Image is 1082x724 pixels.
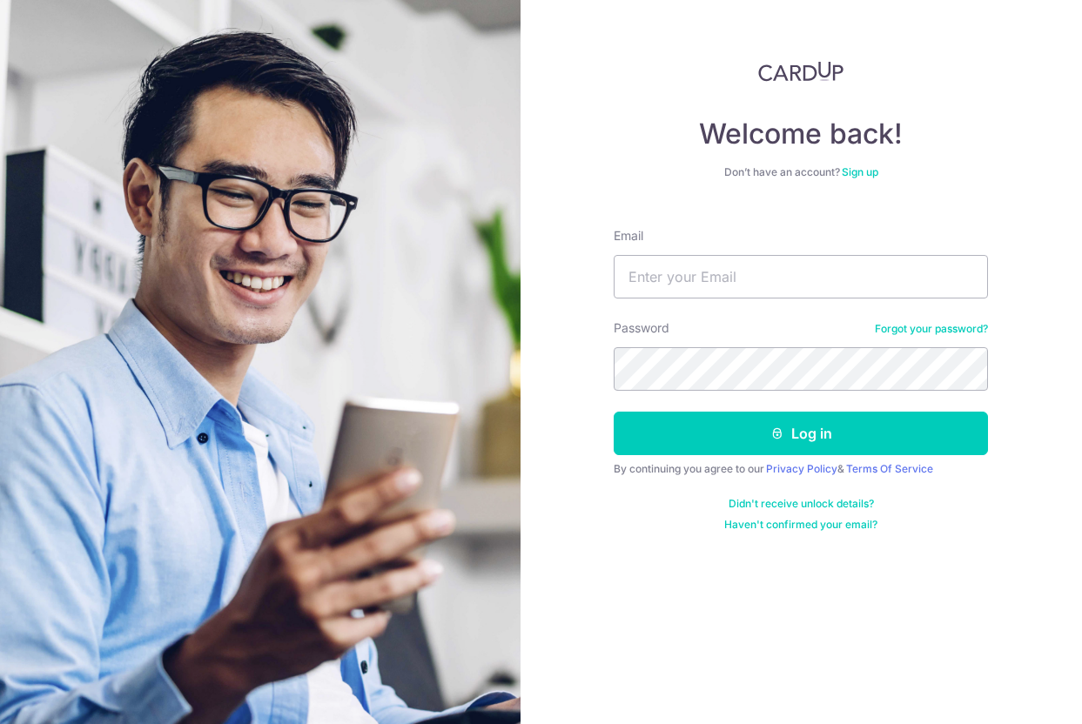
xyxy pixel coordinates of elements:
[758,61,843,82] img: CardUp Logo
[729,497,874,511] a: Didn't receive unlock details?
[766,462,837,475] a: Privacy Policy
[614,462,988,476] div: By continuing you agree to our &
[846,462,933,475] a: Terms Of Service
[614,117,988,151] h4: Welcome back!
[614,165,988,179] div: Don’t have an account?
[614,319,669,337] label: Password
[614,412,988,455] button: Log in
[842,165,878,178] a: Sign up
[614,255,988,298] input: Enter your Email
[724,518,877,532] a: Haven't confirmed your email?
[614,227,643,245] label: Email
[875,322,988,336] a: Forgot your password?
